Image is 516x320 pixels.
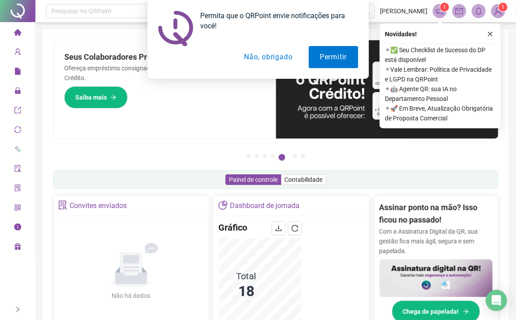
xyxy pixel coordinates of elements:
div: Open Intercom Messenger [486,290,507,311]
button: Saiba mais [64,86,128,108]
button: 4 [271,154,275,158]
button: Não, obrigado [233,46,303,68]
span: Chega de papelada! [403,307,459,316]
span: lock [14,83,21,101]
span: export [14,103,21,120]
span: download [275,225,282,232]
span: Painel de controle [229,176,278,183]
span: ⚬ 🤖 Agente QR: sua IA no Departamento Pessoal [385,84,496,104]
button: 5 [279,154,285,161]
span: audit [14,161,21,179]
span: Saiba mais [75,93,107,102]
button: 7 [301,154,305,158]
span: arrow-right [463,308,469,315]
div: Convites enviados [70,198,127,213]
span: solution [14,181,21,198]
button: 1 [247,154,251,158]
h2: Assinar ponto na mão? Isso ficou no passado! [380,201,493,227]
span: info-circle [14,220,21,237]
span: solution [58,200,67,210]
span: reload [291,225,299,232]
h4: Gráfico [218,221,247,234]
span: sync [14,122,21,140]
button: Permitir [309,46,358,68]
button: 3 [263,154,267,158]
div: Dashboard de jornada [230,198,299,213]
button: 6 [293,154,297,158]
div: Não há dados [90,291,172,301]
img: banner%2F02c71560-61a6-44d4-94b9-c8ab97240462.png [380,259,493,297]
img: notification icon [158,11,194,46]
p: Com a Assinatura Digital da QR, sua gestão fica mais ágil, segura e sem papelada. [380,227,493,256]
span: arrow-right [110,94,116,100]
img: banner%2F11e687cd-1386-4cbd-b13b-7bd81425532d.png [276,40,498,139]
span: pie-chart [218,200,228,210]
span: ⚬ 🚀 Em Breve, Atualização Obrigatória de Proposta Comercial [385,104,496,123]
span: gift [14,239,21,257]
button: 2 [255,154,259,158]
span: qrcode [14,200,21,218]
span: right [15,306,21,312]
span: Contabilidade [284,176,322,183]
div: Permita que o QRPoint envie notificações para você! [194,11,358,31]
